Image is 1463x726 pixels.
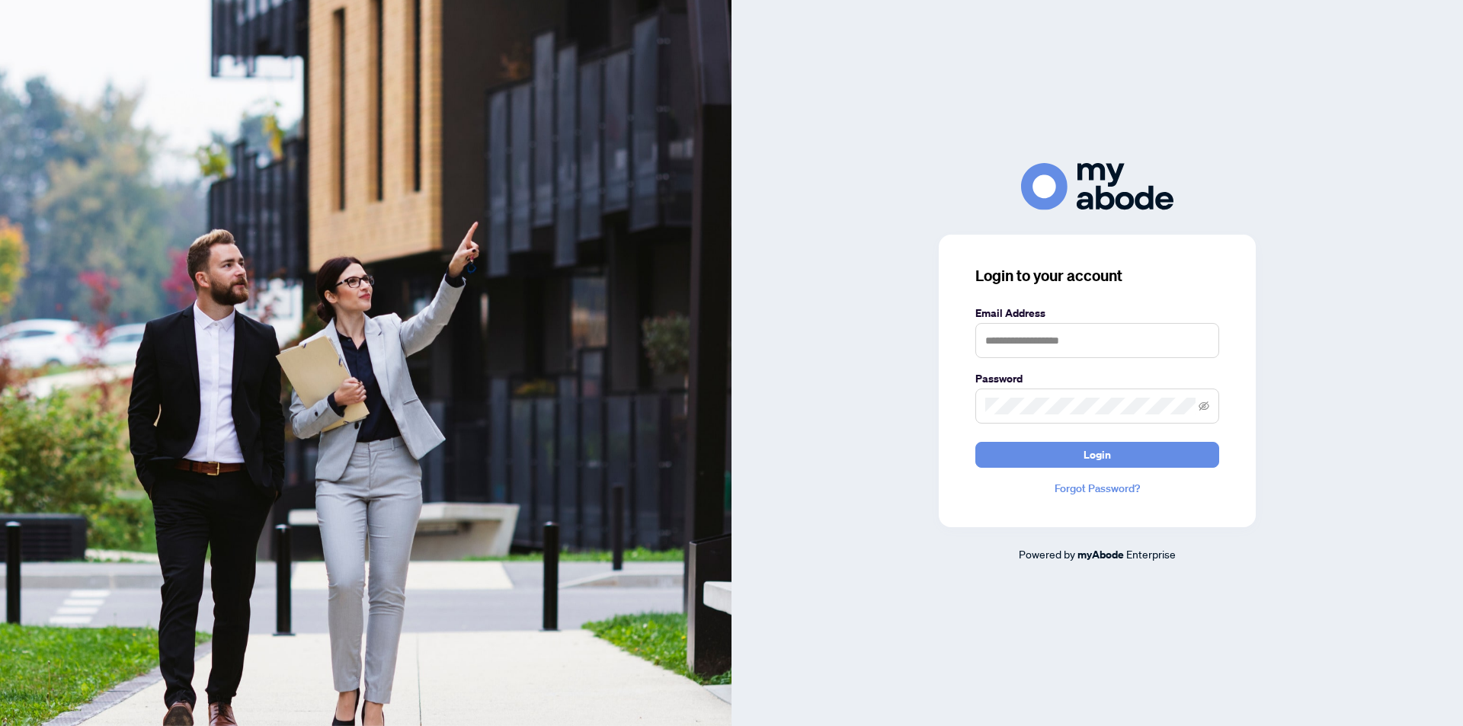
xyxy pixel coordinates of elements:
label: Password [975,370,1219,387]
h3: Login to your account [975,265,1219,286]
span: Enterprise [1126,547,1176,561]
img: ma-logo [1021,163,1173,209]
label: Email Address [975,305,1219,321]
span: Login [1084,443,1111,467]
a: Forgot Password? [975,480,1219,497]
button: Login [975,442,1219,468]
span: eye-invisible [1199,401,1209,411]
a: myAbode [1077,546,1124,563]
span: Powered by [1019,547,1075,561]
